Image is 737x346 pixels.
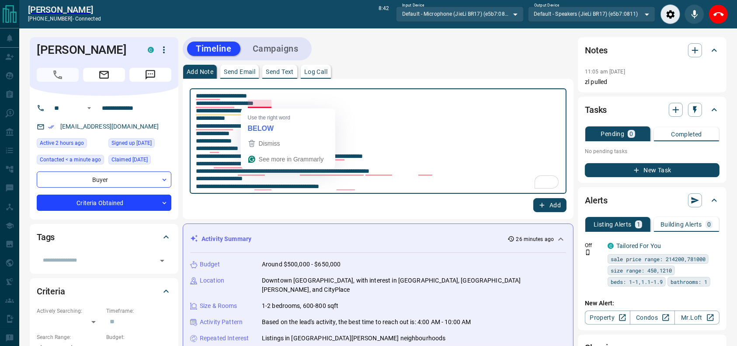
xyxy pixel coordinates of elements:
[533,198,567,212] button: Add
[37,281,171,302] div: Criteria
[37,227,171,248] div: Tags
[674,311,720,325] a: Mr.Loft
[661,221,702,227] p: Building Alerts
[685,4,704,24] div: Mute
[111,155,148,164] span: Claimed [DATE]
[190,231,566,247] div: Activity Summary26 minutes ago
[106,307,171,315] p: Timeframe:
[528,7,655,21] div: Default - Speakers (JieLi BR17) (e5b7:0811)
[196,92,560,190] textarea: To enrich screen reader interactions, please activate Accessibility in Grammarly extension settings
[585,311,630,325] a: Property
[60,123,159,130] a: [EMAIL_ADDRESS][DOMAIN_NAME]
[594,221,632,227] p: Listing Alerts
[37,138,104,150] div: Mon Aug 18 2025
[585,190,720,211] div: Alerts
[585,145,720,158] p: No pending tasks
[707,221,711,227] p: 0
[40,139,84,147] span: Active 2 hours ago
[608,243,614,249] div: condos.ca
[585,69,625,75] p: 11:05 am [DATE]
[37,307,102,315] p: Actively Searching:
[585,241,602,249] p: Off
[200,276,224,285] p: Location
[262,334,446,343] p: Listings in [GEOGRAPHIC_DATA][PERSON_NAME] neighbourhoods
[402,3,424,8] label: Input Device
[129,68,171,82] span: Message
[202,234,251,244] p: Activity Summary
[637,221,640,227] p: 1
[28,4,101,15] a: [PERSON_NAME]
[244,42,307,56] button: Campaigns
[396,7,523,21] div: Default - Microphone (JieLi BR17) (e5b7:0811)
[200,301,237,311] p: Size & Rooms
[262,301,338,311] p: 1-2 bedrooms, 600-800 sqft
[611,255,706,263] span: sale price range: 214200,781000
[671,277,707,286] span: bathrooms: 1
[262,260,341,269] p: Around $500,000 - $650,000
[630,311,675,325] a: Condos
[611,266,672,275] span: size range: 450,1210
[37,333,102,341] p: Search Range:
[108,138,171,150] div: Sun Aug 17 2025
[661,4,680,24] div: Audio Settings
[37,68,79,82] span: Call
[585,249,591,255] svg: Push Notification Only
[224,69,255,75] p: Send Email
[28,15,101,23] p: [PHONE_NUMBER] -
[200,318,243,327] p: Activity Pattern
[585,99,720,120] div: Tasks
[262,276,566,294] p: Downtown [GEOGRAPHIC_DATA], with interest in [GEOGRAPHIC_DATA], [GEOGRAPHIC_DATA][PERSON_NAME], a...
[671,131,702,137] p: Completed
[148,47,154,53] div: condos.ca
[304,69,327,75] p: Log Call
[75,16,101,22] span: connected
[187,42,240,56] button: Timeline
[611,277,663,286] span: beds: 1-1,1.1-1.9
[709,4,728,24] div: End Call
[40,155,101,164] span: Contacted < a minute ago
[37,195,171,211] div: Criteria Obtained
[200,334,249,343] p: Repeated Interest
[629,131,633,137] p: 0
[37,284,65,298] h2: Criteria
[106,333,171,341] p: Budget:
[379,4,389,24] p: 8:42
[156,255,168,267] button: Open
[37,43,135,57] h1: [PERSON_NAME]
[37,171,171,188] div: Buyer
[84,103,94,113] button: Open
[585,299,720,308] p: New Alert:
[111,139,152,147] span: Signed up [DATE]
[37,155,104,167] div: Mon Aug 18 2025
[37,230,55,244] h2: Tags
[83,68,125,82] span: Email
[262,318,471,327] p: Based on the lead's activity, the best time to reach out is: 4:00 AM - 10:00 AM
[200,260,220,269] p: Budget
[108,155,171,167] div: Sun Aug 17 2025
[585,163,720,177] button: New Task
[585,77,720,87] p: zl pulled
[266,69,294,75] p: Send Text
[601,131,625,137] p: Pending
[48,124,54,130] svg: Email Verified
[534,3,559,8] label: Output Device
[585,40,720,61] div: Notes
[616,242,661,249] a: Tailored For You
[585,43,608,57] h2: Notes
[516,235,554,243] p: 26 minutes ago
[187,69,213,75] p: Add Note
[585,103,607,117] h2: Tasks
[585,193,608,207] h2: Alerts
